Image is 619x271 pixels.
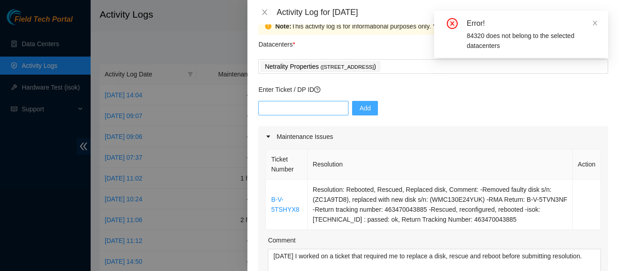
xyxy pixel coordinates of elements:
span: Add [359,103,371,113]
span: close [592,20,598,26]
strong: Note: [275,21,291,31]
span: close-circle [447,18,458,29]
label: Comment [268,235,295,245]
p: Datacenters [258,35,295,49]
span: ( [STREET_ADDRESS] [320,64,374,70]
div: Activity Log for [DATE] [276,7,608,17]
span: question-circle [314,86,320,93]
td: Resolution: Rebooted, Rescued, Replaced disk, Comment: -Removed faulty disk s/n: (ZC1A9TD8), repl... [308,180,573,230]
span: close [261,9,268,16]
div: Maintenance Issues [258,126,608,147]
button: Close [258,8,271,17]
p: Enter Ticket / DP ID [258,85,608,95]
th: Ticket Number [266,149,308,180]
span: caret-right [266,134,271,139]
div: 84320 does not belong to the selected datacenters [467,31,597,51]
p: Netrality Properties ) [265,62,376,72]
button: Add [352,101,378,115]
a: B-V-5TSHYX8 [271,196,299,213]
th: Action [573,149,601,180]
div: Error! [467,18,597,29]
span: exclamation-circle [265,23,271,29]
th: Resolution [308,149,573,180]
